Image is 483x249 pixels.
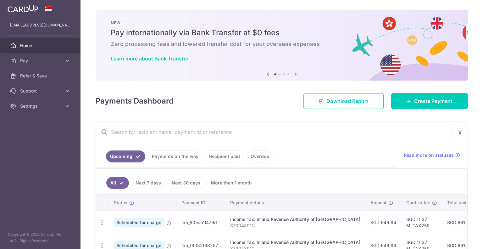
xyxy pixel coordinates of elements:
a: Learn more about Bank Transfer [111,55,188,62]
p: [EMAIL_ADDRESS][DOMAIN_NAME] [10,22,70,28]
a: Upcoming [106,150,145,162]
span: Settings [20,103,62,109]
a: Read more on statuses [404,152,460,158]
img: CardUp [8,5,38,13]
span: Amount [370,200,386,206]
a: Payments on the way [148,150,203,162]
span: Download Report [326,97,368,105]
a: Download Report [303,93,384,109]
td: txn_805da1f479d [176,211,225,234]
span: CardUp fee [406,200,430,206]
span: Refer & Save [20,73,62,79]
td: SGD 661.21 [442,211,480,234]
p: S7904891G [230,223,360,229]
span: Total amt. [447,200,468,206]
span: Support [20,88,62,94]
a: Overdue [247,150,273,162]
img: Bank transfer banner [96,10,468,81]
p: NEW [111,20,453,25]
a: All [106,177,129,189]
td: SGD 11.37 MLTAX25R [401,211,442,234]
th: Payment ID [176,195,225,211]
span: Scheduled for charge [114,218,164,227]
a: Next 7 days [131,177,165,189]
th: Payment details [225,195,365,211]
h5: Pay internationally via Bank Transfer at $0 fees [111,28,453,38]
a: More than 1 month [207,177,256,189]
div: Income Tax. Inland Revenue Authority of [GEOGRAPHIC_DATA] [230,216,360,223]
span: Status [114,200,127,206]
h6: Zero processing fees and lowered transfer cost for your overseas expenses [111,40,453,48]
span: Read more on statuses [404,152,454,158]
a: Next 30 days [168,177,204,189]
a: Recipient paid [205,150,244,162]
span: Pay [20,58,62,64]
td: SGD 649.84 [365,211,401,234]
span: Home [20,42,62,49]
a: Create Payment [391,93,468,109]
span: Create Payment [414,97,452,105]
input: Search by recipient name, payment id or reference [96,122,452,142]
h4: Payments Dashboard [96,95,174,107]
div: Income Tax. Inland Revenue Authority of [GEOGRAPHIC_DATA] [230,239,360,246]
